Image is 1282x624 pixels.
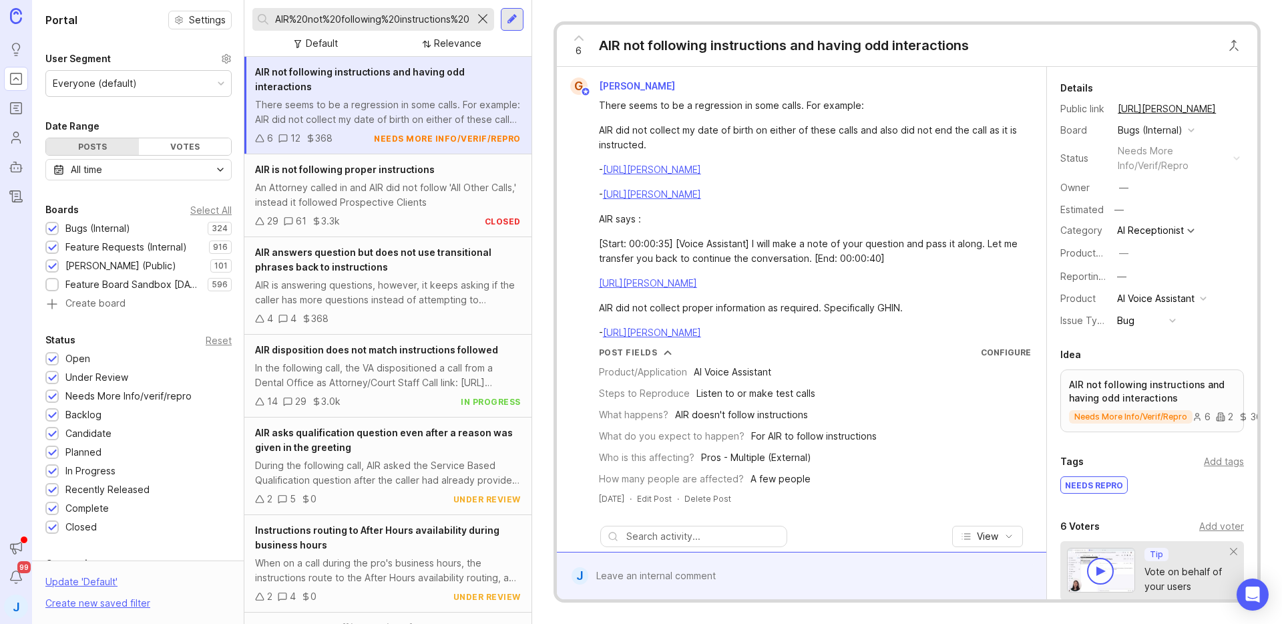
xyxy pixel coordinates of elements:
button: Close button [1221,32,1247,59]
span: View [977,530,998,543]
a: AIR not following instructions and having odd interactionsThere seems to be a regression in some ... [244,57,531,154]
div: Edit Post [637,493,672,504]
div: 3.0k [321,394,341,409]
div: Needs More Info/verif/repro [65,389,192,404]
div: 6 [1193,412,1211,422]
div: AIR doesn't follow instructions [675,408,808,422]
div: For AIR to follow instructions [751,429,877,444]
div: — [1119,180,1128,195]
div: 368 [315,131,333,146]
p: AIR not following instructions and having odd interactions [1069,378,1235,405]
div: Update ' Default ' [45,575,118,596]
div: Planned [65,445,101,460]
label: ProductboardID [1060,247,1131,259]
a: Roadmaps [4,96,28,120]
div: Feature Board Sandbox [DATE] [65,277,201,292]
div: 0 [310,492,316,506]
span: AIR not following instructions and having odd interactions [255,66,465,92]
div: 4 [267,311,273,326]
div: in progress [461,396,521,408]
span: AIR is not following proper instructions [255,164,435,175]
div: An Attorney called in and AIR did not follow 'All Other Calls,' instead it followed Prospective C... [255,180,521,210]
div: [PERSON_NAME] (Public) [65,259,176,273]
div: needs more info/verif/repro [374,133,521,144]
div: - [599,187,1020,202]
img: member badge [580,87,590,97]
div: Idea [1060,347,1081,363]
div: Date Range [45,118,99,134]
a: AIR is not following proper instructionsAn Attorney called in and AIR did not follow 'All Other C... [244,154,531,237]
div: AI Receptionist [1117,226,1184,235]
div: Posts [46,138,139,155]
div: needs more info/verif/repro [1118,144,1228,173]
button: Post Fields [599,347,672,358]
button: View [952,526,1023,547]
div: closed [485,216,521,227]
span: AIR asks qualification question even after a reason was given in the greeting [255,427,513,453]
div: Default [306,36,338,51]
a: Changelog [4,184,28,208]
label: Issue Type [1060,315,1109,326]
div: Listen to or make test calls [696,386,815,401]
div: G [570,77,588,95]
div: A few people [751,472,811,486]
div: Select All [190,206,232,214]
div: under review [453,591,521,603]
div: Complete [65,501,109,516]
div: Companies [45,556,99,572]
div: What happens? [599,408,668,422]
input: Search activity... [626,529,780,544]
div: Add voter [1199,519,1244,534]
time: [DATE] [599,494,624,504]
button: Announcements [4,536,28,560]
div: Details [1060,80,1093,96]
div: — [1110,201,1128,218]
a: [URL][PERSON_NAME] [603,327,701,338]
div: 29 [267,214,278,228]
div: · [677,493,679,504]
div: In Progress [65,464,116,478]
img: Canny Home [10,8,22,23]
div: 0 [310,589,316,604]
div: Feature Requests (Internal) [65,240,187,255]
div: 368 [1239,412,1268,422]
a: Instructions routing to After Hours availability during business hoursWhen on a call during the p... [244,515,531,613]
img: video-thumbnail-vote-d41b83416815613422e2ca741bf692cc.jpg [1067,548,1135,593]
div: Public link [1060,102,1107,116]
div: Under Review [65,370,128,385]
div: What do you expect to happen? [599,429,744,444]
span: [PERSON_NAME] [599,80,675,92]
div: AIR says : [599,212,1020,226]
div: Board [1060,123,1107,138]
div: 4 [290,311,296,326]
div: 2 [267,589,272,604]
label: Reporting Team [1060,271,1132,282]
div: Open Intercom Messenger [1237,579,1269,611]
div: [Start: 00:00:35] [Voice Assistant] I will make a note of your question and pass it along. Let me... [599,237,1020,266]
div: 4 [290,589,296,604]
div: Post Fields [599,347,658,358]
div: 368 [311,311,329,326]
svg: toggle icon [210,164,231,175]
div: · [630,493,632,504]
a: Create board [45,299,232,311]
div: 12 [290,131,300,146]
div: Bugs (Internal) [1118,123,1183,138]
div: AIR is answering questions, however, it keeps asking if the caller has more questions instead of ... [255,278,521,307]
div: There seems to be a regression in some calls. For example: [599,98,1020,113]
button: J [4,595,28,619]
div: AIR did not collect my date of birth on either of these calls and also did not end the call as it... [599,123,1020,152]
span: AIR answers question but does not use transitional phrases back to instructions [255,247,491,273]
div: - [599,325,1020,340]
a: [URL][PERSON_NAME] [1114,100,1220,118]
div: Tags [1060,454,1084,470]
a: G[PERSON_NAME] [562,77,686,95]
button: Notifications [4,565,28,589]
p: 916 [213,242,228,253]
a: [URL][PERSON_NAME] [603,188,701,200]
div: Backlog [65,408,101,422]
span: Instructions routing to After Hours availability during business hours [255,524,499,551]
div: Bugs (Internal) [65,221,130,236]
div: — [1117,269,1126,284]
